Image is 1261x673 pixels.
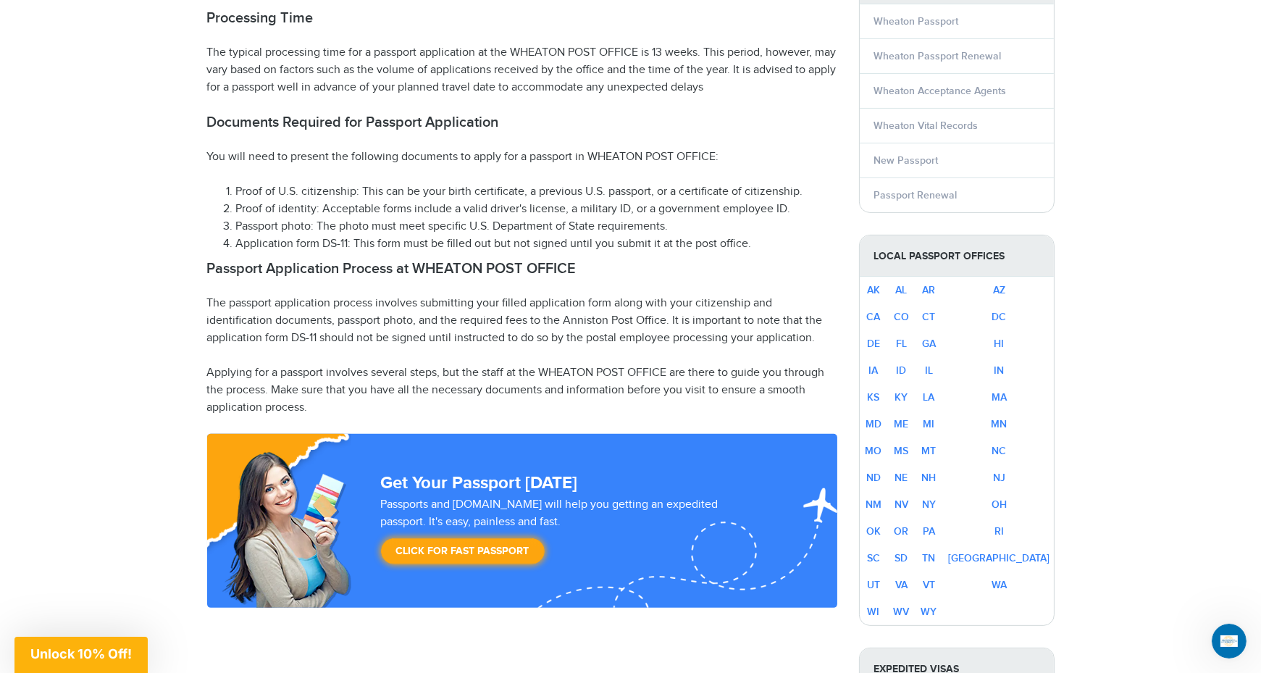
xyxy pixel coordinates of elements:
p: The typical processing time for a passport application at the WHEATON POST OFFICE is 13 weeks. Th... [207,44,837,96]
a: HI [994,338,1005,350]
a: GA [922,338,936,350]
a: UT [867,579,880,591]
h2: Documents Required for Passport Application [207,114,837,131]
a: DC [992,311,1007,323]
a: Passport Renewal [874,189,958,201]
a: OR [895,525,909,538]
p: You will need to present the following documents to apply for a passport in WHEATON POST OFFICE: [207,149,837,166]
a: MD [866,418,881,430]
a: MA [992,391,1007,404]
strong: Local Passport Offices [860,235,1054,277]
a: MT [922,445,937,457]
a: Wheaton Passport [874,15,959,28]
a: VA [895,579,908,591]
a: NV [895,498,908,511]
a: Wheaton Passport Renewal [874,50,1002,62]
div: Passports and [DOMAIN_NAME] will help you getting an expedited passport. It's easy, painless and ... [375,496,771,572]
a: WI [868,606,880,618]
a: TN [923,552,936,564]
a: SD [895,552,908,564]
p: The passport application process involves submitting your filled application form along with your... [207,295,837,347]
a: New Passport [874,154,939,167]
a: Wheaton Acceptance Agents [874,85,1007,97]
a: IN [994,364,1005,377]
a: NY [922,498,936,511]
a: KS [868,391,880,404]
a: MI [923,418,935,430]
a: OK [866,525,881,538]
li: Proof of identity: Acceptable forms include a valid driver's license, a military ID, or a governm... [236,201,837,218]
a: LA [923,391,935,404]
p: Applying for a passport involves several steps, but the staff at the WHEATON POST OFFICE are ther... [207,364,837,417]
a: MO [866,445,882,457]
a: NM [866,498,881,511]
a: Wheaton Vital Records [874,120,979,132]
span: Unlock 10% Off! [30,646,132,661]
a: WV [894,606,910,618]
a: DE [867,338,880,350]
a: AK [867,284,880,296]
a: NJ [993,472,1005,484]
h2: Processing Time [207,9,837,27]
a: MS [895,445,909,457]
a: WY [921,606,937,618]
a: IL [925,364,933,377]
a: AL [896,284,908,296]
a: AZ [993,284,1005,296]
iframe: Intercom live chat [1212,624,1247,659]
a: CA [867,311,881,323]
a: ME [895,418,909,430]
a: AR [923,284,936,296]
a: OH [992,498,1007,511]
a: NC [992,445,1007,457]
a: SC [867,552,880,564]
a: NH [922,472,937,484]
a: KY [895,391,908,404]
a: [GEOGRAPHIC_DATA] [949,552,1050,564]
a: IA [869,364,879,377]
li: Application form DS-11: This form must be filled out but not signed until you submit it at the po... [236,235,837,253]
a: ND [866,472,881,484]
a: ID [897,364,907,377]
a: Click for Fast Passport [381,538,545,564]
strong: Get Your Passport [DATE] [381,472,578,493]
a: FL [896,338,907,350]
a: NE [895,472,908,484]
a: VT [923,579,935,591]
a: WA [992,579,1007,591]
h2: Passport Application Process at WHEATON POST OFFICE [207,260,837,277]
div: Unlock 10% Off! [14,637,148,673]
a: RI [994,525,1004,538]
li: Passport photo: The photo must meet specific U.S. Department of State requirements. [236,218,837,235]
li: Proof of U.S. citizenship: This can be your birth certificate, a previous U.S. passport, or a cer... [236,183,837,201]
a: CT [923,311,936,323]
a: MN [992,418,1007,430]
a: CO [894,311,909,323]
a: PA [923,525,935,538]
